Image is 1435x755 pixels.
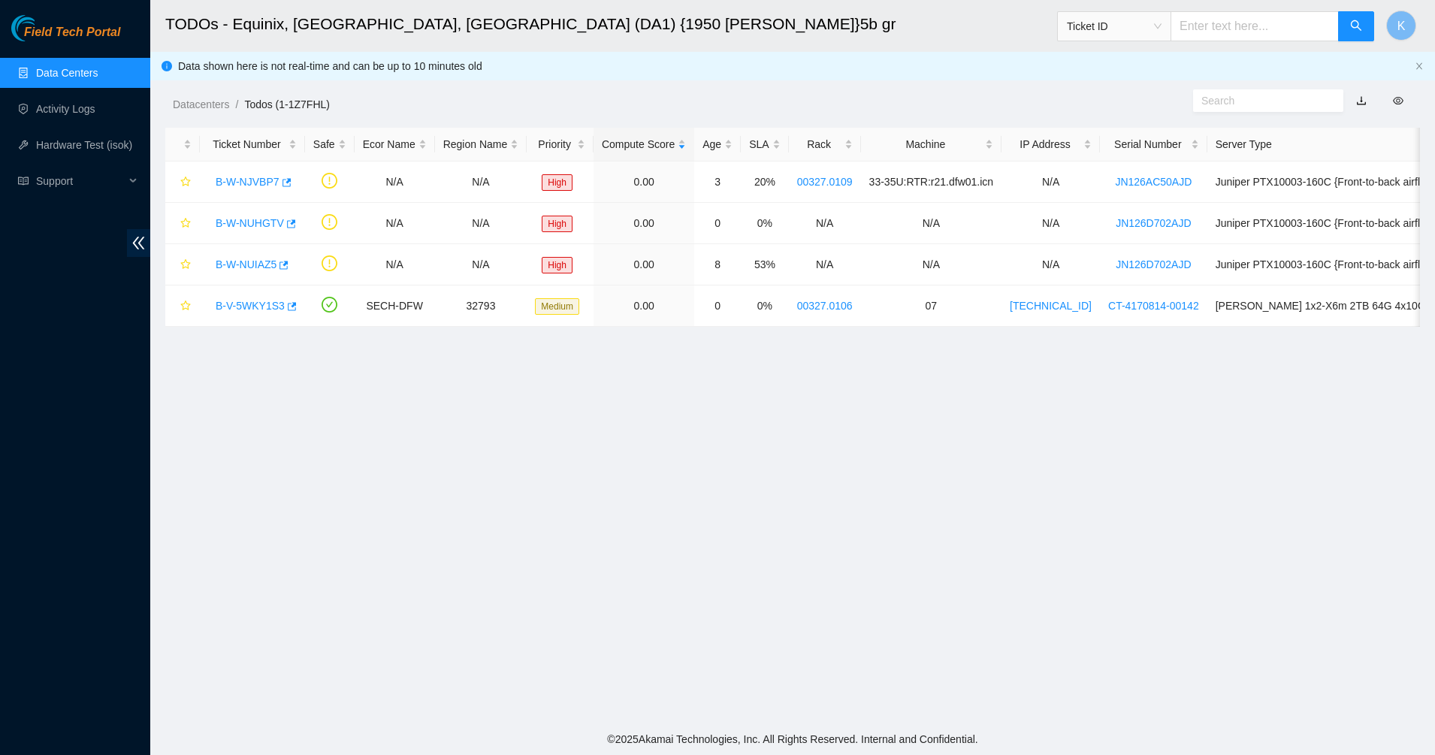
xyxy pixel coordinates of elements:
[1415,62,1424,71] button: close
[435,162,527,203] td: N/A
[594,285,694,327] td: 0.00
[741,285,788,327] td: 0%
[741,162,788,203] td: 20%
[1397,17,1406,35] span: K
[1201,92,1323,109] input: Search
[355,244,435,285] td: N/A
[1393,95,1403,106] span: eye
[322,173,337,189] span: exclamation-circle
[216,258,276,270] a: B-W-NUIAZ5
[861,162,1001,203] td: 33-35U:RTR:r21.dfw01.icn
[11,27,120,47] a: Akamai TechnologiesField Tech Portal
[542,174,572,191] span: High
[1001,244,1100,285] td: N/A
[174,211,192,235] button: star
[1115,176,1192,188] a: JN126AC50AJD
[1350,20,1362,34] span: search
[789,203,861,244] td: N/A
[322,297,337,313] span: check-circle
[542,257,572,273] span: High
[36,166,125,196] span: Support
[36,103,95,115] a: Activity Logs
[861,203,1001,244] td: N/A
[235,98,238,110] span: /
[1010,300,1092,312] a: [TECHNICAL_ID]
[18,176,29,186] span: read
[694,244,741,285] td: 8
[216,176,279,188] a: B-W-NJVBP7
[174,170,192,194] button: star
[861,285,1001,327] td: 07
[797,176,853,188] a: 00327.0109
[180,259,191,271] span: star
[694,162,741,203] td: 3
[435,285,527,327] td: 32793
[180,177,191,189] span: star
[694,203,741,244] td: 0
[150,723,1435,755] footer: © 2025 Akamai Technologies, Inc. All Rights Reserved. Internal and Confidential.
[355,203,435,244] td: N/A
[1001,203,1100,244] td: N/A
[322,255,337,271] span: exclamation-circle
[1116,217,1191,229] a: JN126D702AJD
[741,244,788,285] td: 53%
[542,216,572,232] span: High
[173,98,229,110] a: Datacenters
[1108,300,1199,312] a: CT-4170814-00142
[1171,11,1339,41] input: Enter text here...
[216,300,285,312] a: B-V-5WKY1S3
[180,300,191,313] span: star
[797,300,853,312] a: 00327.0106
[594,203,694,244] td: 0.00
[355,162,435,203] td: N/A
[24,26,120,40] span: Field Tech Portal
[1116,258,1191,270] a: JN126D702AJD
[355,285,435,327] td: SECH-DFW
[1001,162,1100,203] td: N/A
[694,285,741,327] td: 0
[174,252,192,276] button: star
[741,203,788,244] td: 0%
[594,162,694,203] td: 0.00
[180,218,191,230] span: star
[322,214,337,230] span: exclamation-circle
[1386,11,1416,41] button: K
[244,98,330,110] a: Todos (1-1Z7FHL)
[861,244,1001,285] td: N/A
[435,203,527,244] td: N/A
[1356,95,1367,107] a: download
[174,294,192,318] button: star
[435,244,527,285] td: N/A
[127,229,150,257] span: double-left
[36,139,132,151] a: Hardware Test (isok)
[11,15,76,41] img: Akamai Technologies
[216,217,284,229] a: B-W-NUHGTV
[1338,11,1374,41] button: search
[1067,15,1162,38] span: Ticket ID
[789,244,861,285] td: N/A
[36,67,98,79] a: Data Centers
[535,298,579,315] span: Medium
[1345,89,1378,113] button: download
[594,244,694,285] td: 0.00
